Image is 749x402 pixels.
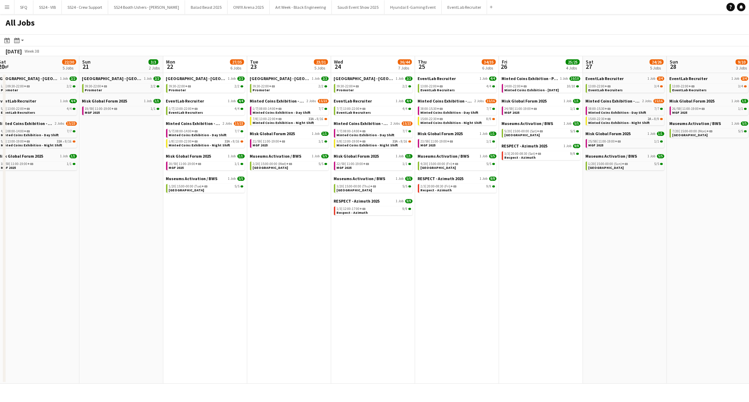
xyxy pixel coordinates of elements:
button: Art Week - Black Engineering [270,0,332,14]
button: SS24 - Crew Support [62,0,108,14]
div: [DATE] [6,48,22,55]
button: SFQ [14,0,33,14]
span: Week 38 [23,48,41,54]
button: SS24 Booth Ushers - [PERSON_NAME] [108,0,185,14]
button: Hyundai E-Gaming Event [385,0,442,14]
button: ONYX Arena 2025 [228,0,270,14]
button: Balad Beast 2025 [185,0,228,14]
button: SS24 - VIB [33,0,62,14]
button: EventLab Recruiter [442,0,487,14]
button: Saudi Event Show 2025 [332,0,385,14]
